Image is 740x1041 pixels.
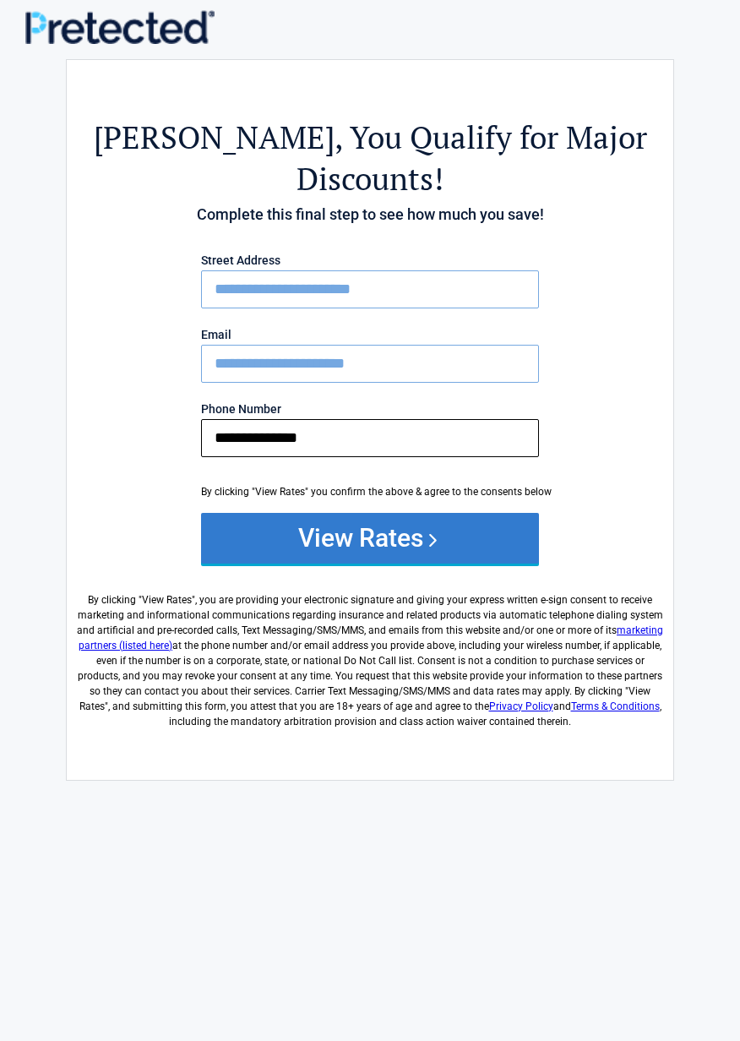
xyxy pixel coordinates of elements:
span: View Rates [142,594,192,606]
label: Street Address [201,254,539,266]
a: marketing partners (listed here) [79,624,663,651]
h4: Complete this final step to see how much you save! [75,204,665,226]
a: Terms & Conditions [571,700,660,712]
a: Privacy Policy [489,700,553,712]
img: Main Logo [25,10,215,45]
div: By clicking "View Rates" you confirm the above & agree to the consents below [201,484,539,499]
span: [PERSON_NAME] [94,117,335,158]
button: View Rates [201,513,539,564]
label: Email [201,329,539,341]
label: Phone Number [201,403,539,415]
label: By clicking " ", you are providing your electronic signature and giving your express written e-si... [75,579,665,729]
h2: , You Qualify for Major Discounts! [75,117,665,199]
